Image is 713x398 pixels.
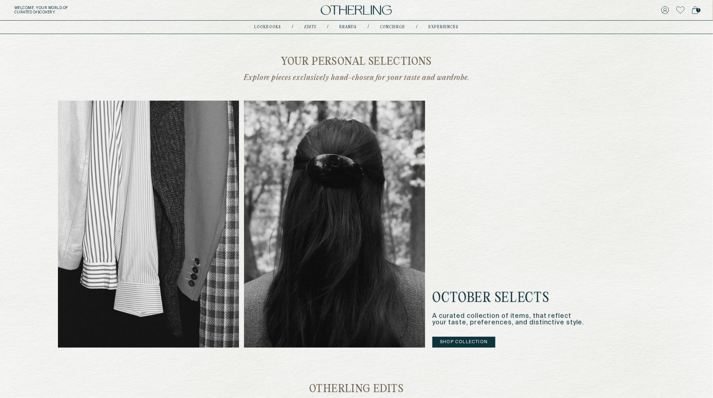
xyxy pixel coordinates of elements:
[692,5,699,15] a: 1
[255,25,281,29] a: lookbooks
[432,337,495,348] button: Shop Collection
[432,290,584,307] h2: October Selects
[327,24,329,30] div: /
[58,384,655,395] h2: Otherling Edits
[368,24,369,30] div: /
[58,101,239,348] img: Cover 1
[305,25,316,29] a: Edits
[321,5,392,15] img: logo
[416,24,418,30] div: /
[215,73,498,83] p: Explore pieces exclusively hand-chosen for your taste and wardrobe.
[14,6,220,14] h5: Welcome . Your world of curated discovery.
[215,56,498,68] h2: Your personal selections
[340,25,357,29] a: Brands
[429,25,459,29] a: experiences
[380,25,406,29] a: concierge
[244,101,425,348] img: Cover 2
[696,8,701,12] span: 1
[432,313,584,326] p: A curated collection of items, that reflect your taste, preferences, and distinctive style.
[292,24,294,30] div: /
